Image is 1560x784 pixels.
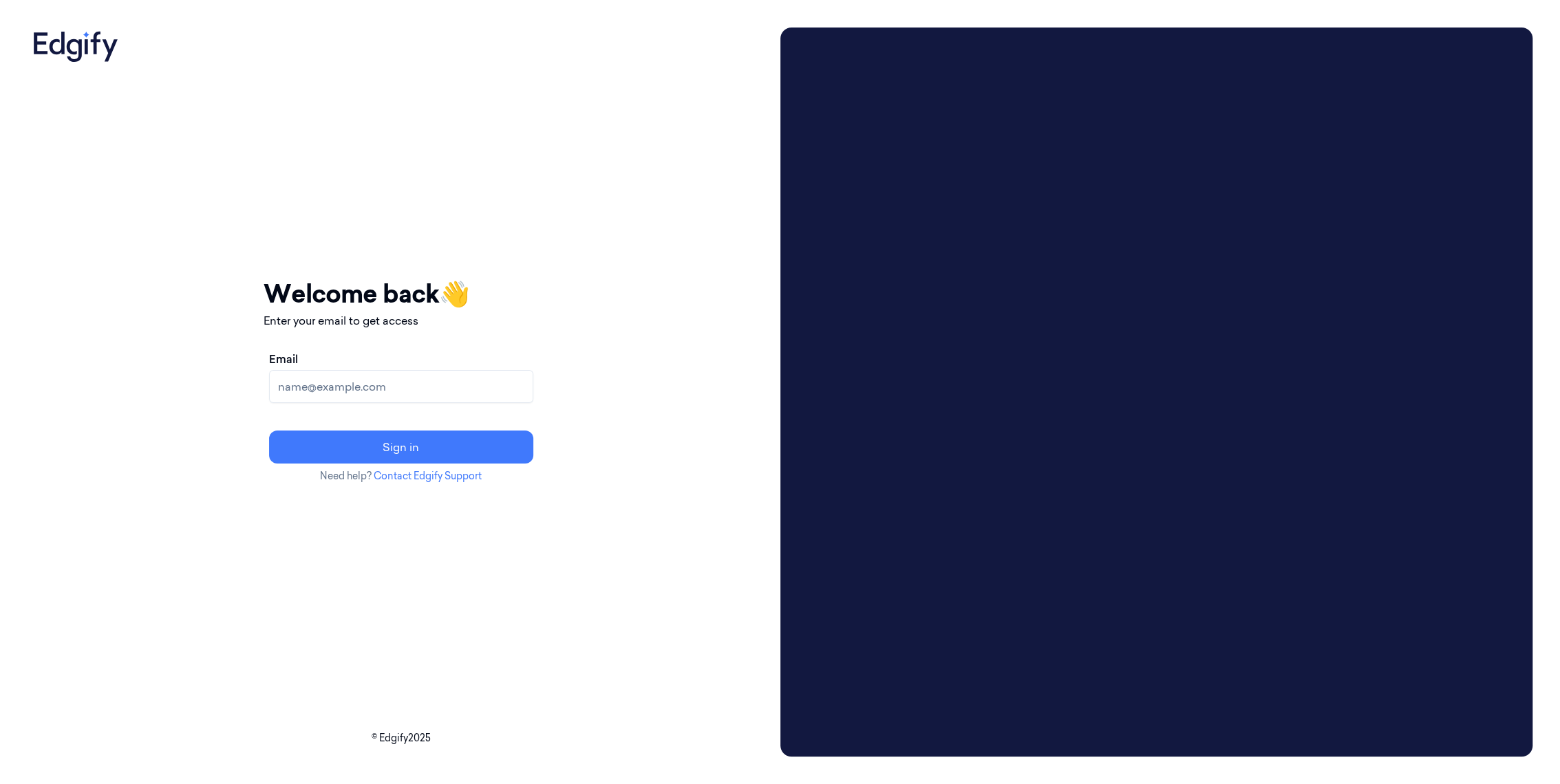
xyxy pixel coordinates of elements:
[269,431,533,464] button: Sign in
[264,312,539,329] p: Enter your email to get access
[269,370,533,403] input: name@example.com
[264,469,539,483] p: Need help?
[264,275,539,312] h1: Welcome back 👋
[269,351,298,367] label: Email
[28,731,775,745] p: © Edgify 2025
[374,470,482,482] a: Contact Edgify Support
